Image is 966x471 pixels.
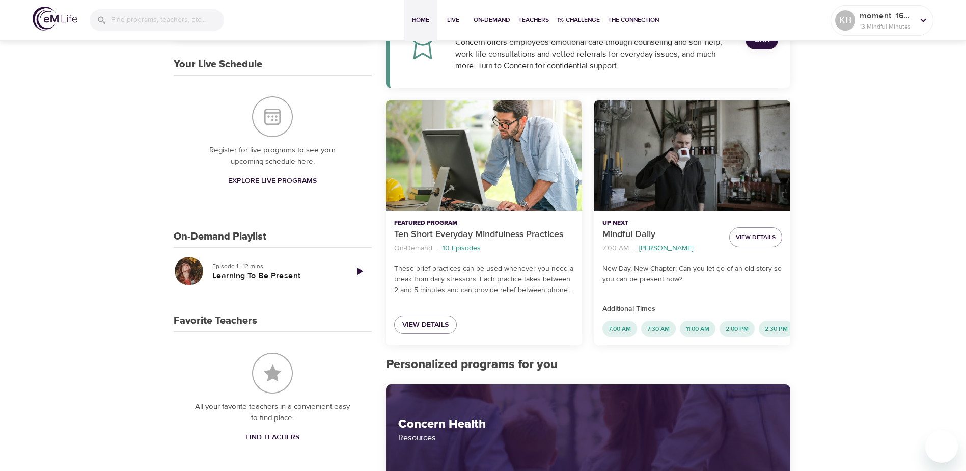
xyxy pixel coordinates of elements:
[759,325,794,333] span: 2:30 PM
[398,417,779,432] h2: Concern Health
[641,321,676,337] div: 7:30 AM
[602,321,637,337] div: 7:00 AM
[455,37,734,72] div: Concern offers employees emotional care through counseling and self-help, work-life consultations...
[720,321,755,337] div: 2:00 PM
[436,242,438,255] li: ·
[402,319,449,331] span: View Details
[602,219,721,228] p: Up Next
[736,232,776,243] span: View Details
[394,243,432,254] p: On-Demand
[602,264,782,285] p: New Day, New Chapter: Can you let go of an old story so you can be present now?
[241,428,303,447] a: Find Teachers
[518,15,549,25] span: Teachers
[111,9,224,31] input: Find programs, teachers, etc...
[639,243,693,254] p: [PERSON_NAME]
[212,261,339,271] p: Episode 1 · 12 mins
[194,401,351,424] p: All your favorite teachers in a convienient easy to find place.
[224,172,321,191] a: Explore Live Programs
[474,15,510,25] span: On-Demand
[408,15,433,25] span: Home
[33,7,77,31] img: logo
[252,96,293,137] img: Your Live Schedule
[759,321,794,337] div: 2:30 PM
[594,100,790,211] button: Mindful Daily
[174,231,266,243] h3: On-Demand Playlist
[602,228,721,242] p: Mindful Daily
[228,175,317,188] span: Explore Live Programs
[925,430,958,463] iframe: Button to launch messaging window
[252,353,293,394] img: Favorite Teachers
[394,228,574,242] p: Ten Short Everyday Mindfulness Practices
[394,264,574,296] p: These brief practices can be used whenever you need a break from daily stressors. Each practice t...
[602,242,721,255] nav: breadcrumb
[174,59,262,70] h3: Your Live Schedule
[245,431,299,444] span: Find Teachers
[557,15,600,25] span: 1% Challenge
[194,145,351,168] p: Register for live programs to see your upcoming schedule here.
[608,15,659,25] span: The Connection
[386,100,582,211] button: Ten Short Everyday Mindfulness Practices
[398,432,779,444] p: Resources
[602,243,629,254] p: 7:00 AM
[641,325,676,333] span: 7:30 AM
[633,242,635,255] li: ·
[860,22,914,31] p: 13 Mindful Minutes
[835,10,855,31] div: KB
[386,357,791,372] h2: Personalized programs for you
[860,10,914,22] p: moment_1695906020
[441,15,465,25] span: Live
[394,316,457,334] a: View Details
[729,227,782,247] button: View Details
[680,321,715,337] div: 11:00 AM
[394,242,574,255] nav: breadcrumb
[680,325,715,333] span: 11:00 AM
[212,271,339,281] h5: Learning To Be Present
[174,315,257,327] h3: Favorite Teachers
[443,243,481,254] p: 10 Episodes
[347,259,372,283] a: Play Episode
[602,304,782,315] p: Additional Times
[720,325,755,333] span: 2:00 PM
[602,325,637,333] span: 7:00 AM
[394,219,574,228] p: Featured Program
[174,256,204,286] button: Learning To Be Present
